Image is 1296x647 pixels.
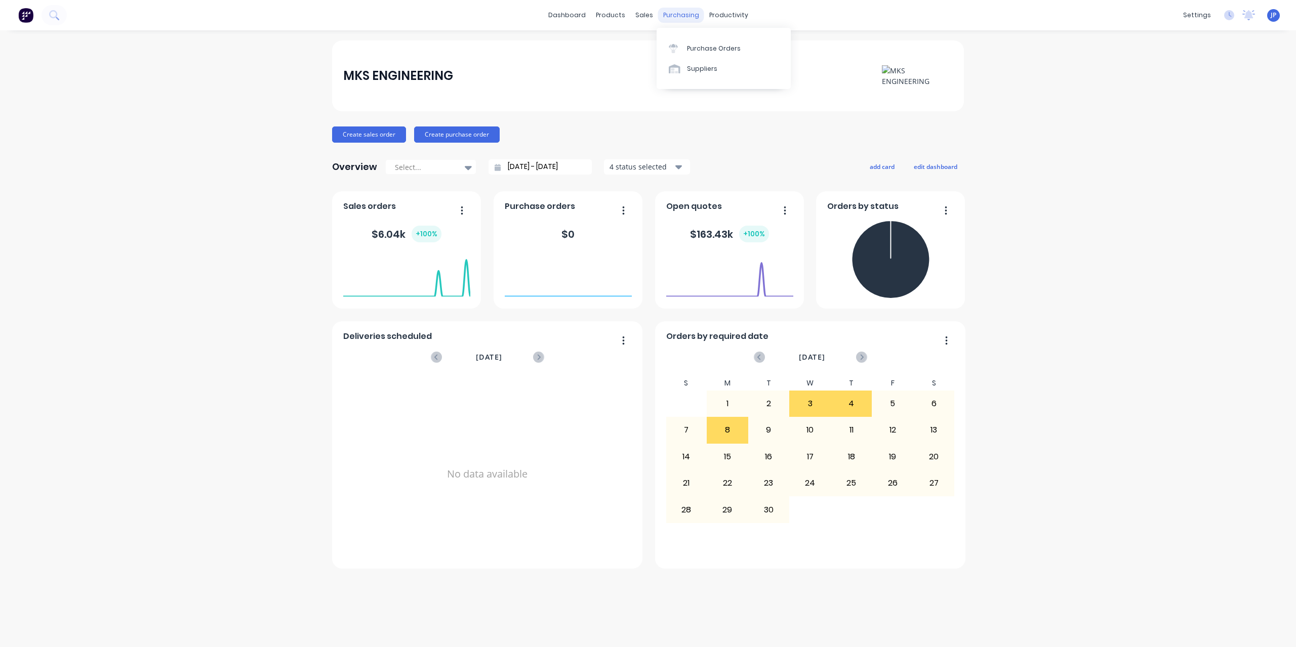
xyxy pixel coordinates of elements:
div: 11 [831,417,872,443]
div: M [707,376,748,391]
a: Suppliers [657,59,791,79]
span: Orders by required date [666,330,768,342]
div: W [789,376,831,391]
span: Sales orders [343,200,396,212]
div: productivity [704,8,753,23]
div: 4 [831,391,872,416]
div: 12 [872,417,913,443]
div: 2 [749,391,789,416]
div: 1 [707,391,748,416]
div: 7 [666,417,707,443]
div: 23 [749,470,789,496]
div: settings [1178,8,1216,23]
div: 17 [790,444,830,469]
div: S [666,376,707,391]
div: T [831,376,872,391]
div: 6 [914,391,954,416]
div: + 100 % [739,226,769,242]
button: edit dashboard [907,160,964,173]
button: Create sales order [332,126,406,143]
div: S [913,376,955,391]
div: $ 0 [561,227,575,242]
div: 19 [872,444,913,469]
img: MKS ENGINEERING [882,65,953,87]
div: 16 [749,444,789,469]
div: 26 [872,470,913,496]
div: Suppliers [687,64,717,73]
div: 22 [707,470,748,496]
div: 3 [790,391,830,416]
button: 4 status selected [604,159,690,175]
div: 13 [914,417,954,443]
div: 9 [749,417,789,443]
div: 15 [707,444,748,469]
img: Factory [18,8,33,23]
div: 27 [914,470,954,496]
div: products [591,8,630,23]
div: 20 [914,444,954,469]
div: T [748,376,790,391]
div: F [872,376,913,391]
div: MKS ENGINEERING [343,66,453,86]
div: Overview [332,157,377,177]
div: sales [630,8,658,23]
a: dashboard [543,8,591,23]
div: 4 status selected [610,161,673,172]
div: 25 [831,470,872,496]
div: $ 163.43k [690,226,769,242]
div: 24 [790,470,830,496]
span: Open quotes [666,200,722,212]
div: 28 [666,497,707,522]
a: Purchase Orders [657,38,791,58]
div: 8 [707,417,748,443]
div: purchasing [658,8,704,23]
div: 5 [872,391,913,416]
div: 30 [749,497,789,522]
span: Purchase orders [505,200,575,212]
div: 18 [831,444,872,469]
div: Purchase Orders [687,44,741,53]
div: 10 [790,417,830,443]
div: 21 [666,470,707,496]
div: $ 6.04k [372,226,441,242]
span: [DATE] [799,352,825,363]
div: No data available [343,376,632,572]
div: 29 [707,497,748,522]
span: JP [1271,11,1276,20]
span: Deliveries scheduled [343,330,432,342]
span: Orders by status [827,200,899,212]
span: [DATE] [476,352,502,363]
button: Create purchase order [414,126,500,143]
div: + 100 % [412,226,441,242]
div: 14 [666,444,707,469]
button: add card [863,160,901,173]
